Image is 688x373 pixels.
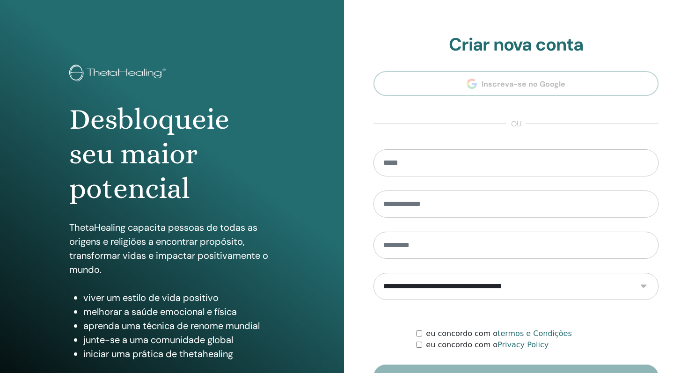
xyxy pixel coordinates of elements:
[373,34,659,56] h2: Criar nova conta
[69,220,275,277] p: ThetaHealing capacita pessoas de todas as origens e religiões a encontrar propósito, transformar ...
[498,329,572,338] a: termos e Condições
[426,328,571,339] label: eu concordo com o
[83,347,275,361] li: iniciar uma prática de thetahealing
[498,340,549,349] a: Privacy Policy
[83,305,275,319] li: melhorar a saúde emocional e física
[83,333,275,347] li: junte-se a uma comunidade global
[506,118,526,130] span: ou
[83,319,275,333] li: aprenda uma técnica de renome mundial
[83,291,275,305] li: viver um estilo de vida positivo
[426,339,549,351] label: eu concordo com o
[69,102,275,206] h1: Desbloqueie seu maior potencial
